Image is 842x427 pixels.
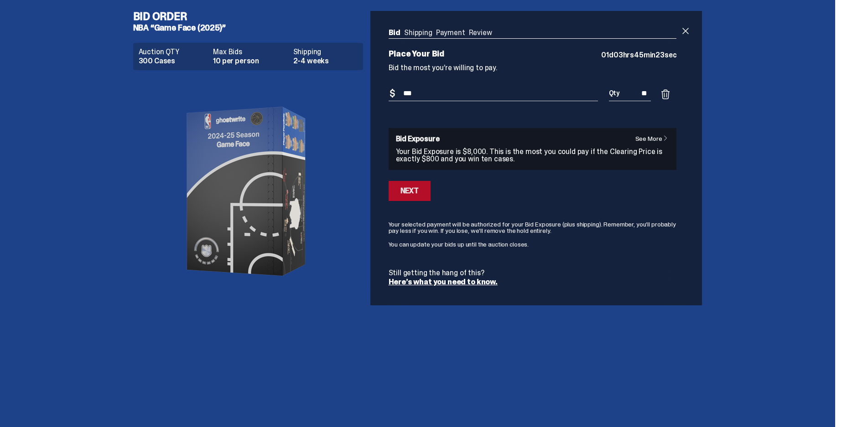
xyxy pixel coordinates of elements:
p: Place Your Bid [389,50,602,58]
dt: Max Bids [213,48,287,56]
span: $ [390,89,395,98]
span: 45 [634,50,644,60]
dd: 2-4 weeks [293,57,358,65]
h4: Bid Order [133,11,370,22]
div: Next [400,187,419,195]
p: Your selected payment will be authorized for your Bid Exposure (plus shipping). Remember, you’ll ... [389,221,677,234]
a: Bid [389,28,401,37]
span: 03 [613,50,623,60]
p: Still getting the hang of this? [389,269,677,277]
p: You can update your bids up until the auction closes. [389,241,677,247]
span: 23 [655,50,665,60]
dd: 300 Cases [139,57,208,65]
dd: 10 per person [213,57,287,65]
span: 01 [601,50,609,60]
a: Shipping [404,28,432,37]
a: See More [635,135,673,142]
a: Payment [436,28,465,37]
dt: Shipping [293,48,358,56]
dt: Auction QTY [139,48,208,56]
p: d hrs min sec [601,51,676,59]
img: product image [157,77,339,305]
span: Qty [609,90,620,96]
p: Your Bid Exposure is $8,000. This is the most you could pay if the Clearing Price is exactly $800... [396,148,670,163]
h5: NBA “Game Face (2025)” [133,24,370,32]
button: Next [389,181,431,201]
p: Bid the most you’re willing to pay. [389,64,677,72]
a: Here’s what you need to know. [389,277,498,287]
h6: Bid Exposure [396,135,670,143]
